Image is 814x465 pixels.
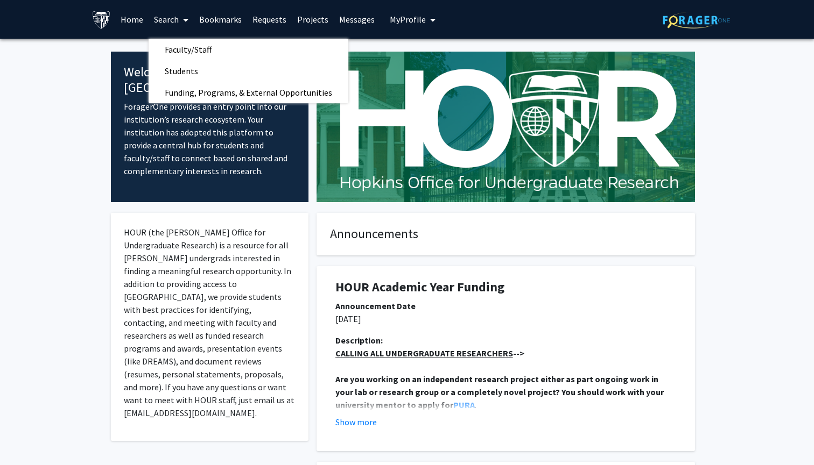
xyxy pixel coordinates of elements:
h4: Welcome to [GEOGRAPHIC_DATA] [124,65,296,96]
a: Funding, Programs, & External Opportunities [149,84,348,101]
div: Announcement Date [335,299,676,312]
strong: --> [335,348,524,359]
span: Students [149,60,214,82]
p: ForagerOne provides an entry point into our institution’s research ecosystem. Your institution ha... [124,100,296,177]
a: Projects [292,1,334,38]
a: Requests [247,1,292,38]
button: Show more [335,416,377,428]
h1: HOUR Academic Year Funding [335,280,676,295]
a: Faculty/Staff [149,41,348,58]
span: Funding, Programs, & External Opportunities [149,82,348,103]
div: Description: [335,334,676,347]
p: . [335,373,676,411]
a: Students [149,63,348,79]
a: PURA [453,399,475,410]
span: Faculty/Staff [149,39,228,60]
a: Messages [334,1,380,38]
a: Search [149,1,194,38]
img: ForagerOne Logo [663,12,730,28]
h4: Announcements [330,226,682,242]
p: [DATE] [335,312,676,325]
iframe: Chat [8,417,46,457]
strong: Are you working on an independent research project either as part ongoing work in your lab or res... [335,374,665,410]
a: Bookmarks [194,1,247,38]
span: My Profile [390,14,426,25]
img: Johns Hopkins University Logo [92,10,111,29]
img: Cover Image [317,52,695,202]
p: HOUR (the [PERSON_NAME] Office for Undergraduate Research) is a resource for all [PERSON_NAME] un... [124,226,296,419]
u: CALLING ALL UNDERGRADUATE RESEARCHERS [335,348,513,359]
a: Home [115,1,149,38]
